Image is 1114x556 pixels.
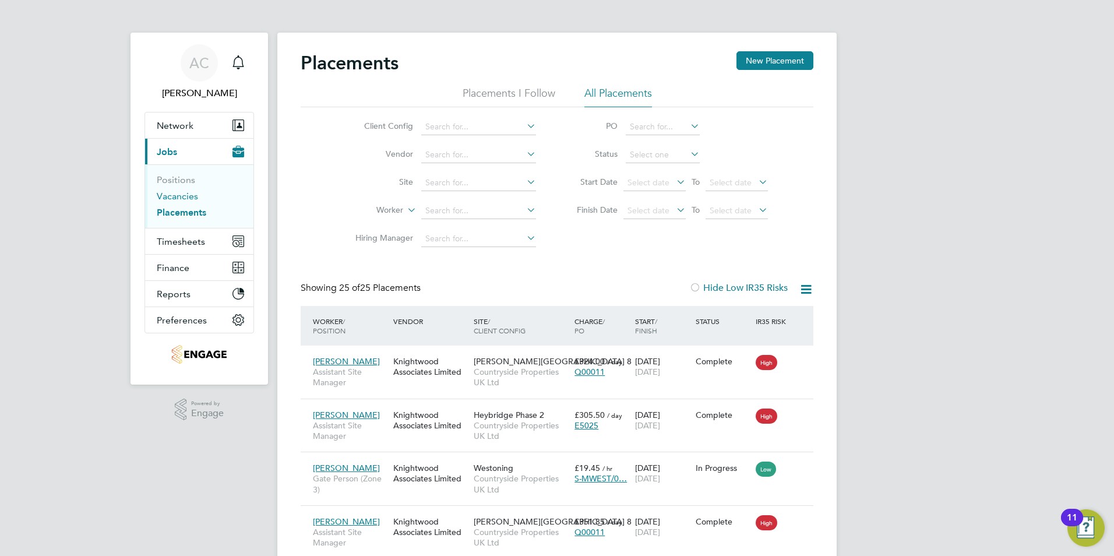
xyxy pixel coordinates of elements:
[157,207,206,218] a: Placements
[710,177,752,188] span: Select date
[310,510,813,520] a: [PERSON_NAME]Assistant Site ManagerKnightwood Associates Limited[PERSON_NAME][GEOGRAPHIC_DATA] 8C...
[310,350,813,360] a: [PERSON_NAME]Assistant Site ManagerKnightwood Associates Limited[PERSON_NAME][GEOGRAPHIC_DATA] 8C...
[474,316,526,335] span: / Client Config
[565,177,618,187] label: Start Date
[626,147,700,163] input: Select one
[635,527,660,537] span: [DATE]
[693,311,753,332] div: Status
[301,51,399,75] h2: Placements
[390,511,471,543] div: Knightwood Associates Limited
[635,367,660,377] span: [DATE]
[157,174,195,185] a: Positions
[696,410,750,420] div: Complete
[145,228,253,254] button: Timesheets
[474,420,569,441] span: Countryside Properties UK Ltd
[313,316,346,335] span: / Position
[145,307,253,333] button: Preferences
[313,420,387,441] span: Assistant Site Manager
[753,311,793,332] div: IR35 Risk
[474,367,569,388] span: Countryside Properties UK Ltd
[421,203,536,219] input: Search for...
[584,86,652,107] li: All Placements
[390,457,471,490] div: Knightwood Associates Limited
[145,255,253,280] button: Finance
[574,420,598,431] span: E5025
[313,367,387,388] span: Assistant Site Manager
[632,404,693,437] div: [DATE]
[131,33,268,385] nav: Main navigation
[574,516,605,527] span: £351.85
[145,164,253,228] div: Jobs
[474,410,544,420] span: Heybridge Phase 2
[301,282,423,294] div: Showing
[157,191,198,202] a: Vacancies
[421,147,536,163] input: Search for...
[635,473,660,484] span: [DATE]
[313,473,387,494] span: Gate Person (Zone 3)
[189,55,209,71] span: AC
[626,119,700,135] input: Search for...
[1067,518,1077,533] div: 11
[157,262,189,273] span: Finance
[632,350,693,383] div: [DATE]
[756,462,776,477] span: Low
[463,86,555,107] li: Placements I Follow
[390,311,471,332] div: Vendor
[688,174,703,189] span: To
[145,139,253,164] button: Jobs
[736,51,813,70] button: New Placement
[474,463,513,473] span: Westoning
[627,177,669,188] span: Select date
[390,404,471,437] div: Knightwood Associates Limited
[710,205,752,216] span: Select date
[310,403,813,413] a: [PERSON_NAME]Assistant Site ManagerKnightwood Associates LimitedHeybridge Phase 2Countryside Prop...
[346,121,413,131] label: Client Config
[313,463,380,473] span: [PERSON_NAME]
[565,205,618,215] label: Finish Date
[346,233,413,243] label: Hiring Manager
[346,149,413,159] label: Vendor
[313,516,380,527] span: [PERSON_NAME]
[346,177,413,187] label: Site
[157,236,205,247] span: Timesheets
[471,311,572,341] div: Site
[191,399,224,409] span: Powered by
[574,316,605,335] span: / PO
[574,527,605,537] span: Q00011
[607,518,622,526] span: / day
[574,473,627,484] span: S-MWEST/0…
[696,463,750,473] div: In Progress
[574,367,605,377] span: Q00011
[565,149,618,159] label: Status
[474,473,569,494] span: Countryside Properties UK Ltd
[313,527,387,548] span: Assistant Site Manager
[574,463,600,473] span: £19.45
[336,205,403,216] label: Worker
[607,411,622,420] span: / day
[421,119,536,135] input: Search for...
[144,345,254,364] a: Go to home page
[696,356,750,367] div: Complete
[157,315,207,326] span: Preferences
[607,357,622,366] span: / day
[339,282,360,294] span: 25 of
[574,410,605,420] span: £305.50
[688,202,703,217] span: To
[572,311,632,341] div: Charge
[144,44,254,100] a: AC[PERSON_NAME]
[635,316,657,335] span: / Finish
[474,527,569,548] span: Countryside Properties UK Ltd
[632,311,693,341] div: Start
[157,120,193,131] span: Network
[144,86,254,100] span: Amy Courtney
[313,356,380,367] span: [PERSON_NAME]
[635,420,660,431] span: [DATE]
[157,146,177,157] span: Jobs
[157,288,191,300] span: Reports
[145,281,253,307] button: Reports
[175,399,224,421] a: Powered byEngage
[565,121,618,131] label: PO
[474,516,632,527] span: [PERSON_NAME][GEOGRAPHIC_DATA] 8
[339,282,421,294] span: 25 Placements
[172,345,226,364] img: knightwood-logo-retina.png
